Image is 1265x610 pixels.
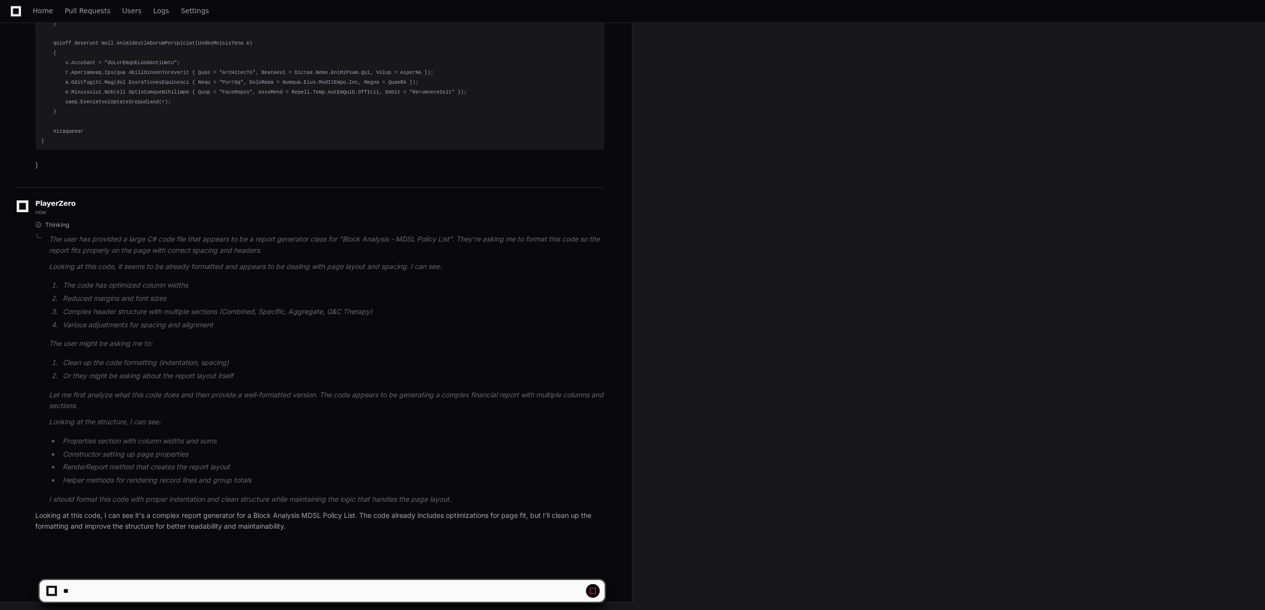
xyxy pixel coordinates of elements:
span: PlayerZero [35,200,75,206]
p: Let me first analyze what this code does and then provide a well-formatted version. The code appe... [49,390,605,412]
li: Complex header structure with multiple sections (Combined, Specific, Aggregate, G&C Therapy) [60,306,605,317]
li: Or they might be asking about the report layout itself [60,370,605,382]
p: Looking at this code, it seems to be already formatted and appears to be dealing with page layout... [49,261,605,272]
li: Clean up the code formatting (indentation, spacing) [60,357,605,368]
p: Looking at the structure, I can see: [49,416,605,428]
span: Pull Requests [65,8,110,14]
li: RenderReport method that creates the report layout [60,462,605,473]
span: Home [33,8,53,14]
span: Logs [153,8,169,14]
span: Settings [181,8,209,14]
li: The code has optimized column widths [60,280,605,291]
p: Looking at this code, I can see it's a complex report generator for a Block Analysis MDSL Policy ... [35,510,605,533]
li: Constructor setting up page properties [60,449,605,460]
p: I should format this code with proper indentation and clean structure while maintaining the logic... [49,494,605,505]
span: Users [122,8,142,14]
p: The user might be asking me to: [49,338,605,349]
li: Reduced margins and font sizes [60,293,605,304]
p: } [35,160,605,171]
li: Various adjustments for spacing and alignment [60,319,605,331]
span: now [35,208,47,216]
p: The user has provided a large C# code file that appears to be a report generator class for "Block... [49,234,605,256]
li: Properties section with column widths and sums [60,436,605,447]
span: Thinking [45,221,69,229]
li: Helper methods for rendering record lines and group totals [60,475,605,486]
